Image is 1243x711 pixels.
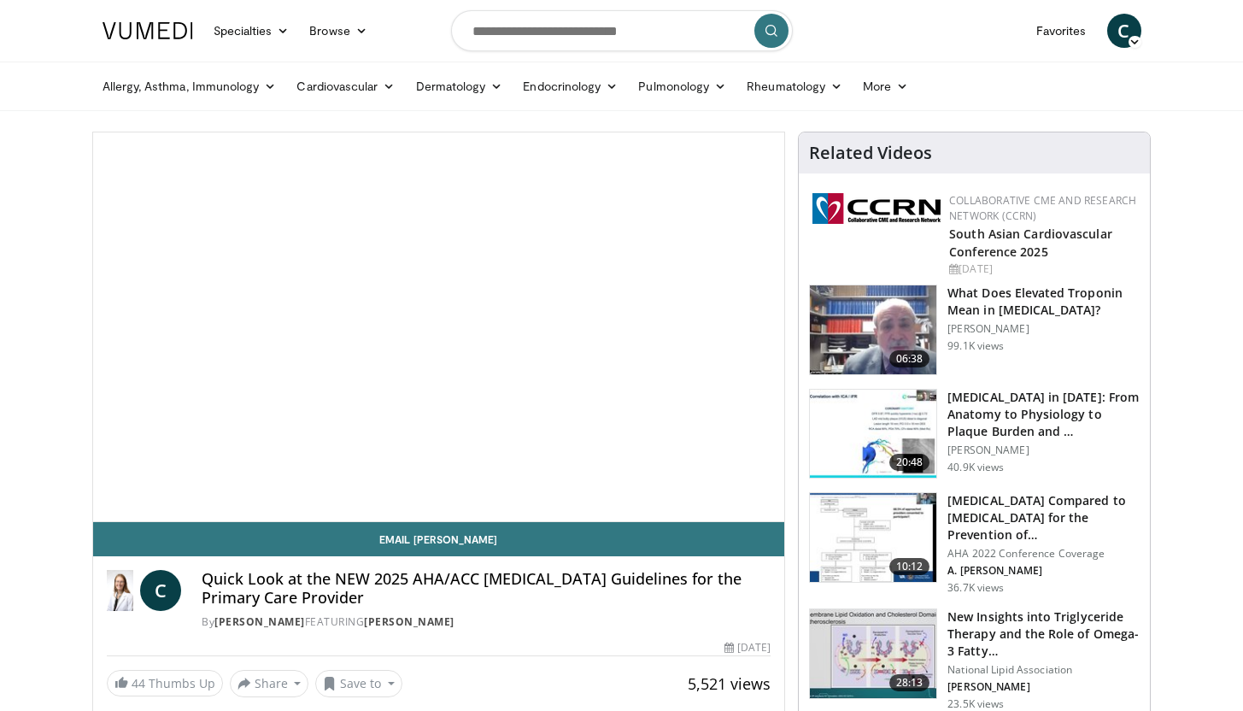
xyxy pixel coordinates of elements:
[947,389,1140,440] h3: [MEDICAL_DATA] in [DATE]: From Anatomy to Physiology to Plaque Burden and …
[889,350,930,367] span: 06:38
[364,614,454,629] a: [PERSON_NAME]
[949,226,1112,260] a: South Asian Cardiovascular Conference 2025
[92,69,287,103] a: Allergy, Asthma, Immunology
[628,69,736,103] a: Pulmonology
[202,570,771,607] h4: Quick Look at the NEW 2025 AHA/ACC [MEDICAL_DATA] Guidelines for the Primary Care Provider
[853,69,918,103] a: More
[812,193,941,224] img: a04ee3ba-8487-4636-b0fb-5e8d268f3737.png.150x105_q85_autocrop_double_scale_upscale_version-0.2.png
[513,69,628,103] a: Endocrinology
[93,522,785,556] a: Email [PERSON_NAME]
[230,670,309,697] button: Share
[947,285,1140,319] h3: What Does Elevated Troponin Mean in [MEDICAL_DATA]?
[132,675,145,691] span: 44
[810,285,936,374] img: 98daf78a-1d22-4ebe-927e-10afe95ffd94.150x105_q85_crop-smart_upscale.jpg
[947,492,1140,544] h3: [MEDICAL_DATA] Compared to [MEDICAL_DATA] for the Prevention of…
[286,69,405,103] a: Cardiovascular
[947,547,1140,561] p: AHA 2022 Conference Coverage
[947,697,1004,711] p: 23.5K views
[93,132,785,522] video-js: Video Player
[202,614,771,630] div: By FEATURING
[107,670,223,696] a: 44 Thumbs Up
[1026,14,1097,48] a: Favorites
[299,14,378,48] a: Browse
[736,69,853,103] a: Rheumatology
[140,570,181,611] a: C
[810,390,936,479] img: 823da73b-7a00-425d-bb7f-45c8b03b10c3.150x105_q85_crop-smart_upscale.jpg
[809,389,1140,479] a: 20:48 [MEDICAL_DATA] in [DATE]: From Anatomy to Physiology to Plaque Burden and … [PERSON_NAME] 4...
[947,322,1140,336] p: [PERSON_NAME]
[947,444,1140,457] p: [PERSON_NAME]
[809,285,1140,375] a: 06:38 What Does Elevated Troponin Mean in [MEDICAL_DATA]? [PERSON_NAME] 99.1K views
[809,143,932,163] h4: Related Videos
[947,564,1140,578] p: A. [PERSON_NAME]
[315,670,402,697] button: Save to
[809,492,1140,595] a: 10:12 [MEDICAL_DATA] Compared to [MEDICAL_DATA] for the Prevention of… AHA 2022 Conference Covera...
[103,22,193,39] img: VuMedi Logo
[947,581,1004,595] p: 36.7K views
[947,461,1004,474] p: 40.9K views
[947,663,1140,677] p: National Lipid Association
[947,608,1140,660] h3: New Insights into Triglyceride Therapy and the Role of Omega-3 Fatty…
[809,608,1140,711] a: 28:13 New Insights into Triglyceride Therapy and the Role of Omega-3 Fatty… National Lipid Associ...
[947,680,1140,694] p: [PERSON_NAME]
[107,570,134,611] img: Dr. Catherine P. Benziger
[688,673,771,694] span: 5,521 views
[451,10,793,51] input: Search topics, interventions
[889,454,930,471] span: 20:48
[889,558,930,575] span: 10:12
[889,674,930,691] span: 28:13
[810,609,936,698] img: 45ea033d-f728-4586-a1ce-38957b05c09e.150x105_q85_crop-smart_upscale.jpg
[810,493,936,582] img: 7c0f9b53-1609-4588-8498-7cac8464d722.150x105_q85_crop-smart_upscale.jpg
[1107,14,1141,48] a: C
[947,339,1004,353] p: 99.1K views
[406,69,513,103] a: Dermatology
[203,14,300,48] a: Specialties
[214,614,305,629] a: [PERSON_NAME]
[949,193,1136,223] a: Collaborative CME and Research Network (CCRN)
[949,261,1136,277] div: [DATE]
[724,640,771,655] div: [DATE]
